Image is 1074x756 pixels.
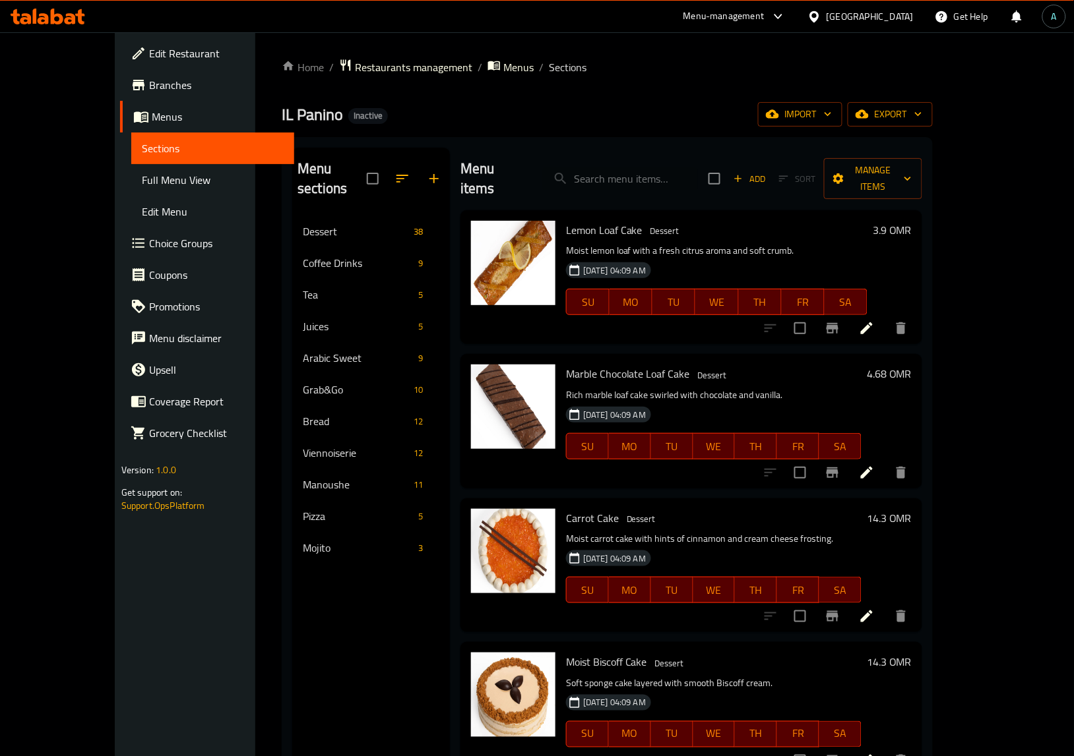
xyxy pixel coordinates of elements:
div: items [414,287,429,303]
button: FR [777,721,819,747]
span: Menu disclaimer [149,330,284,346]
span: FR [782,437,814,456]
button: SU [566,721,609,747]
button: TH [735,433,777,459]
h6: 4.68 OMR [867,364,912,383]
button: TU [651,433,693,459]
span: Grab&Go [303,382,408,397]
div: items [414,350,429,366]
a: Grocery Checklist [120,417,294,449]
span: [DATE] 04:09 AM [578,552,651,565]
span: Sections [142,140,284,156]
nav: Menu sections [292,210,450,569]
img: Carrot Cake [471,509,555,593]
a: Edit Restaurant [120,38,294,69]
span: 5 [414,320,429,333]
button: export [848,102,933,127]
span: Menus [152,109,284,125]
span: 12 [409,447,429,459]
button: SU [566,289,610,315]
div: Dessert [645,223,685,239]
div: items [409,223,429,239]
span: 5 [414,510,429,523]
span: Full Menu View [142,172,284,188]
div: items [414,318,429,334]
button: WE [695,289,738,315]
img: Moist Biscoff Cake [471,653,555,737]
input: search [542,167,698,190]
span: Dessert [693,368,732,383]
li: / [539,59,544,75]
div: Tea5 [292,279,450,310]
span: TU [656,724,688,743]
button: delete [885,457,917,488]
div: Arabic Sweet [303,350,414,366]
button: TU [651,577,693,603]
span: TU [656,437,688,456]
nav: breadcrumb [282,59,933,76]
a: Upsell [120,354,294,386]
span: [DATE] 04:09 AM [578,264,651,277]
div: Dessert [650,655,689,671]
button: WE [693,433,736,459]
div: Dessert [693,367,732,383]
div: Coffee Drinks9 [292,247,450,279]
a: Edit menu item [859,465,875,480]
span: TH [740,437,772,456]
span: SU [572,437,604,456]
span: Grocery Checklist [149,425,284,441]
div: items [409,382,429,397]
span: SU [572,724,604,743]
span: Inactive [348,110,388,121]
span: Sort sections [387,163,418,194]
button: MO [609,433,651,459]
button: SA [819,577,862,603]
span: import [769,106,832,123]
button: delete [885,312,917,344]
span: 9 [414,257,429,270]
span: FR [787,293,819,312]
a: Menu disclaimer [120,322,294,354]
span: 10 [409,384,429,396]
button: TU [651,721,693,747]
span: 38 [409,225,429,238]
span: IL Panino [282,100,343,129]
button: WE [693,577,736,603]
span: Choice Groups [149,235,284,251]
span: WE [699,581,730,600]
img: Lemon Loaf Cake [471,221,555,305]
a: Edit menu item [859,320,875,336]
div: Bread12 [292,405,450,437]
span: Manoushe [303,477,408,492]
span: FR [782,724,814,743]
button: Add [728,169,771,189]
span: Marble Chocolate Loaf Cake [566,364,690,384]
span: Viennoiserie [303,445,408,461]
span: 12 [409,415,429,428]
span: Bread [303,413,408,429]
button: TH [735,577,777,603]
span: Branches [149,77,284,93]
button: SU [566,433,609,459]
a: Edit Menu [131,196,294,227]
span: export [858,106,922,123]
div: Dessert38 [292,216,450,247]
div: Arabic Sweet9 [292,342,450,374]
span: MO [614,437,646,456]
span: Version: [121,461,154,479]
span: Dessert [303,223,408,239]
div: Mojito [303,540,414,556]
li: / [478,59,482,75]
span: WE [701,293,733,312]
div: items [414,508,429,524]
button: Manage items [824,158,922,199]
span: Sections [549,59,586,75]
span: Manage items [835,162,912,195]
a: Support.OpsPlatform [121,497,205,514]
span: Select to update [786,459,814,486]
span: SU [572,581,604,600]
